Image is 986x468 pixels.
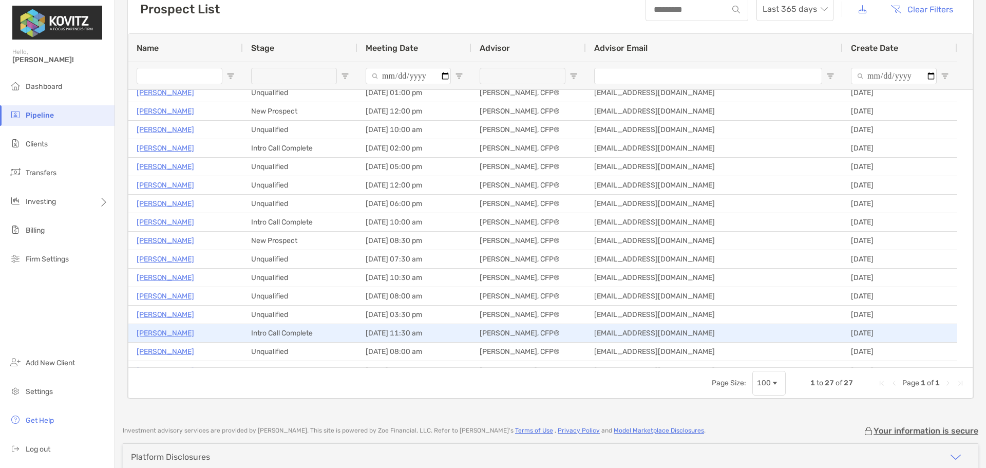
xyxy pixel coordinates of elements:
div: [PERSON_NAME], CFP® [471,176,586,194]
span: 27 [825,379,834,387]
div: [EMAIL_ADDRESS][DOMAIN_NAME] [586,176,843,194]
span: Advisor Email [594,43,648,53]
div: [DATE] [843,176,957,194]
span: Get Help [26,416,54,425]
div: Unqualified [243,84,357,102]
div: Intro Call Complete [243,324,357,342]
div: [PERSON_NAME], CFP® [471,195,586,213]
div: [EMAIL_ADDRESS][DOMAIN_NAME] [586,343,843,361]
a: [PERSON_NAME] [137,216,194,229]
div: Unqualified [243,306,357,324]
span: Billing [26,226,45,235]
div: [PERSON_NAME], CFP® [471,213,586,231]
div: [DATE] [843,84,957,102]
div: [EMAIL_ADDRESS][DOMAIN_NAME] [586,213,843,231]
p: [PERSON_NAME] [137,290,194,303]
div: Next Page [944,379,952,387]
div: [PERSON_NAME], CFP® [471,102,586,120]
p: Your information is secure [874,426,978,436]
div: [EMAIL_ADDRESS][DOMAIN_NAME] [586,121,843,139]
div: [DATE] [843,195,957,213]
a: Model Marketplace Disclosures [614,427,704,434]
p: [PERSON_NAME] [137,86,194,99]
div: [PERSON_NAME], CFP® [471,121,586,139]
div: First Page [878,379,886,387]
div: [DATE] 08:00 am [357,343,471,361]
img: input icon [732,6,740,13]
span: Page [902,379,919,387]
div: [DATE] 03:00 pm [357,361,471,379]
div: Last Page [956,379,964,387]
button: Open Filter Menu [341,72,349,80]
div: [DATE] [843,250,957,268]
div: [DATE] [843,139,957,157]
div: Unqualified [243,343,357,361]
div: [PERSON_NAME], CFP® [471,324,586,342]
img: Zoe Logo [12,4,102,41]
div: [PERSON_NAME], CFP® [471,269,586,287]
input: Meeting Date Filter Input [366,68,451,84]
a: Privacy Policy [558,427,600,434]
div: [EMAIL_ADDRESS][DOMAIN_NAME] [586,287,843,305]
div: [DATE] [843,324,957,342]
div: [DATE] [843,121,957,139]
div: [PERSON_NAME], CFP® [471,361,586,379]
a: [PERSON_NAME] [137,308,194,321]
div: [DATE] 08:00 am [357,287,471,305]
span: Add New Client [26,359,75,367]
div: [DATE] 01:00 pm [357,84,471,102]
div: [DATE] 08:30 pm [357,232,471,250]
span: 1 [810,379,815,387]
div: [DATE] [843,361,957,379]
span: Pipeline [26,111,54,120]
h3: Prospect List [140,2,220,16]
div: Page Size [752,371,786,396]
div: [DATE] 12:00 pm [357,176,471,194]
div: [DATE] 06:00 pm [357,195,471,213]
div: [DATE] [843,287,957,305]
img: transfers icon [9,166,22,178]
div: [PERSON_NAME], CFP® [471,158,586,176]
div: Unqualified [243,176,357,194]
span: of [927,379,934,387]
div: Unqualified [243,121,357,139]
img: investing icon [9,195,22,207]
a: [PERSON_NAME] [137,123,194,136]
div: [DATE] [843,343,957,361]
div: Platform Disclosures [131,452,210,462]
p: [PERSON_NAME] [137,327,194,340]
div: New Prospect [243,102,357,120]
div: Unqualified [243,158,357,176]
div: [EMAIL_ADDRESS][DOMAIN_NAME] [586,324,843,342]
span: Name [137,43,159,53]
input: Name Filter Input [137,68,222,84]
div: Intro Call Complete [243,213,357,231]
span: Investing [26,197,56,206]
div: [EMAIL_ADDRESS][DOMAIN_NAME] [586,139,843,157]
div: Unqualified [243,195,357,213]
span: Dashboard [26,82,62,91]
div: New Prospect [243,232,357,250]
div: [DATE] 05:00 pm [357,158,471,176]
span: of [836,379,842,387]
a: [PERSON_NAME] [137,271,194,284]
p: [PERSON_NAME] [137,364,194,377]
div: [PERSON_NAME], CFP® [471,343,586,361]
div: [DATE] 07:30 am [357,250,471,268]
button: Open Filter Menu [455,72,463,80]
a: [PERSON_NAME] [137,234,194,247]
img: pipeline icon [9,108,22,121]
a: [PERSON_NAME] [137,142,194,155]
a: [PERSON_NAME] [137,345,194,358]
span: Stage [251,43,274,53]
div: [EMAIL_ADDRESS][DOMAIN_NAME] [586,306,843,324]
div: 100 [757,379,771,387]
div: [EMAIL_ADDRESS][DOMAIN_NAME] [586,84,843,102]
div: [PERSON_NAME], CFP® [471,139,586,157]
div: Page Size: [712,379,746,387]
div: [EMAIL_ADDRESS][DOMAIN_NAME] [586,232,843,250]
button: Open Filter Menu [570,72,578,80]
a: [PERSON_NAME] [137,105,194,118]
